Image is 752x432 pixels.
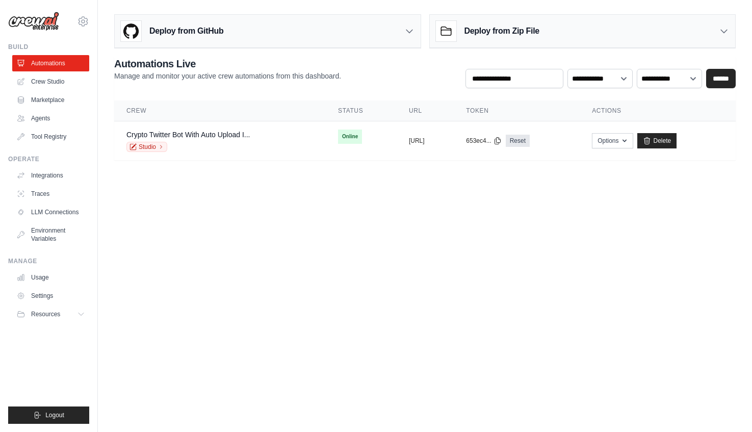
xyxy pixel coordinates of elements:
[12,129,89,145] a: Tool Registry
[464,25,539,37] h3: Deploy from Zip File
[12,167,89,184] a: Integrations
[454,100,580,121] th: Token
[8,406,89,424] button: Logout
[114,100,326,121] th: Crew
[12,186,89,202] a: Traces
[637,133,677,148] a: Delete
[12,288,89,304] a: Settings
[580,100,736,121] th: Actions
[114,71,341,81] p: Manage and monitor your active crew automations from this dashboard.
[12,92,89,108] a: Marketplace
[397,100,454,121] th: URL
[126,142,167,152] a: Studio
[12,110,89,126] a: Agents
[8,12,59,31] img: Logo
[12,269,89,286] a: Usage
[12,204,89,220] a: LLM Connections
[338,130,362,144] span: Online
[8,155,89,163] div: Operate
[12,73,89,90] a: Crew Studio
[12,55,89,71] a: Automations
[45,411,64,419] span: Logout
[121,21,141,41] img: GitHub Logo
[592,133,633,148] button: Options
[114,57,341,71] h2: Automations Live
[8,43,89,51] div: Build
[12,222,89,247] a: Environment Variables
[12,306,89,322] button: Resources
[326,100,397,121] th: Status
[31,310,60,318] span: Resources
[466,137,501,145] button: 653ec4...
[149,25,223,37] h3: Deploy from GitHub
[506,135,530,147] a: Reset
[8,257,89,265] div: Manage
[126,131,250,139] a: Crypto Twitter Bot With Auto Upload I...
